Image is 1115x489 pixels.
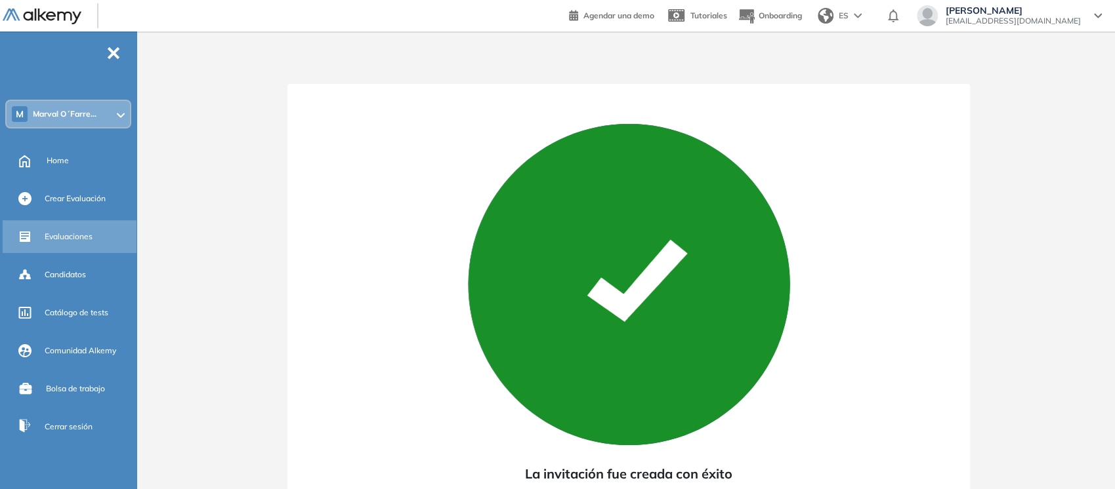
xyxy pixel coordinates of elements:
[33,109,96,119] span: Marval O´Farre...
[690,10,727,20] span: Tutoriales
[738,2,802,30] button: Onboarding
[583,10,654,20] span: Agendar una demo
[759,10,802,20] span: Onboarding
[45,421,93,433] span: Cerrar sesión
[45,345,116,357] span: Comunidad Alkemy
[45,231,93,243] span: Evaluaciones
[818,8,833,24] img: world
[946,16,1081,26] span: [EMAIL_ADDRESS][DOMAIN_NAME]
[45,269,86,281] span: Candidatos
[46,383,105,395] span: Bolsa de trabajo
[16,109,24,119] span: M
[525,464,732,484] span: La invitación fue creada con éxito
[839,10,849,22] span: ES
[946,5,1081,16] span: [PERSON_NAME]
[854,13,862,18] img: arrow
[569,7,654,22] a: Agendar una demo
[45,193,106,205] span: Crear Evaluación
[3,9,81,25] img: Logo
[45,307,108,319] span: Catálogo de tests
[47,155,69,166] span: Home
